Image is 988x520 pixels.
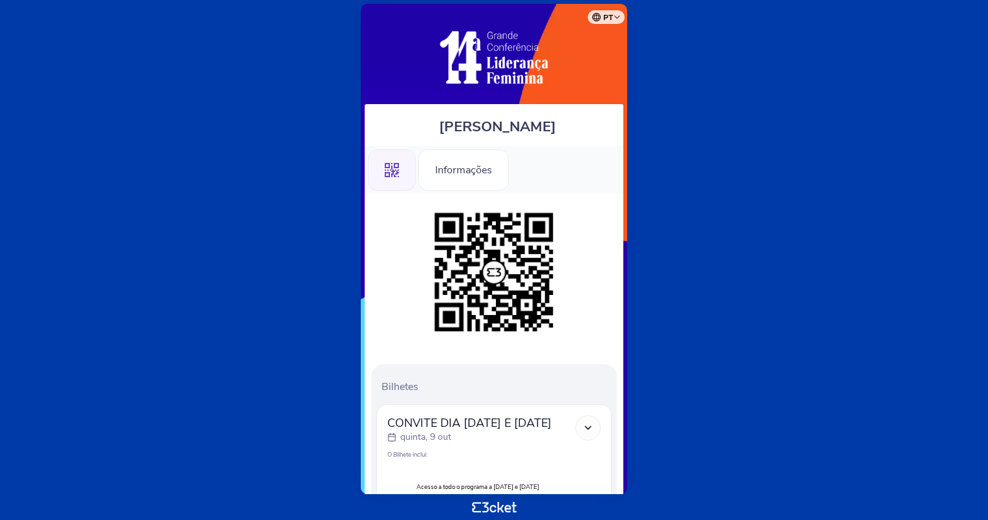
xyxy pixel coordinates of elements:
span: CONVITE DIA [DATE] E [DATE] [387,415,552,431]
a: Informações [418,162,509,176]
div: Informações [418,149,509,191]
p: quinta, 9 out [400,431,451,444]
li: Acesso a todo o programa a [DATE] e [DATE] [416,482,539,491]
span: [PERSON_NAME] [439,117,556,136]
p: Bilhetes [381,380,612,394]
img: 14.ª Grande Conferência Liderança Feminina [427,17,561,98]
img: 37f6efd526da4b53aa78d35eeccba161.png [428,206,560,338]
p: O Bilhete inclui: [387,450,601,459]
